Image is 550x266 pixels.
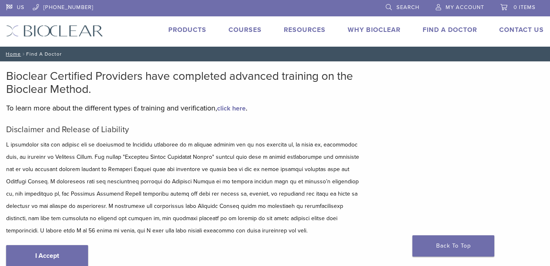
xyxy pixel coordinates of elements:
[412,235,494,257] a: Back To Top
[6,125,360,135] h5: Disclaimer and Release of Liability
[168,26,206,34] a: Products
[3,51,21,57] a: Home
[21,52,26,56] span: /
[514,4,536,11] span: 0 items
[396,4,419,11] span: Search
[6,102,360,114] p: To learn more about the different types of training and verification, .
[6,139,360,237] p: L ipsumdolor sita con adipisc eli se doeiusmod te Incididu utlaboree do m aliquae adminim ven qu ...
[446,4,484,11] span: My Account
[6,25,103,37] img: Bioclear
[6,70,360,96] h2: Bioclear Certified Providers have completed advanced training on the Bioclear Method.
[423,26,477,34] a: Find A Doctor
[229,26,262,34] a: Courses
[284,26,326,34] a: Resources
[348,26,401,34] a: Why Bioclear
[499,26,544,34] a: Contact Us
[217,104,246,113] a: click here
